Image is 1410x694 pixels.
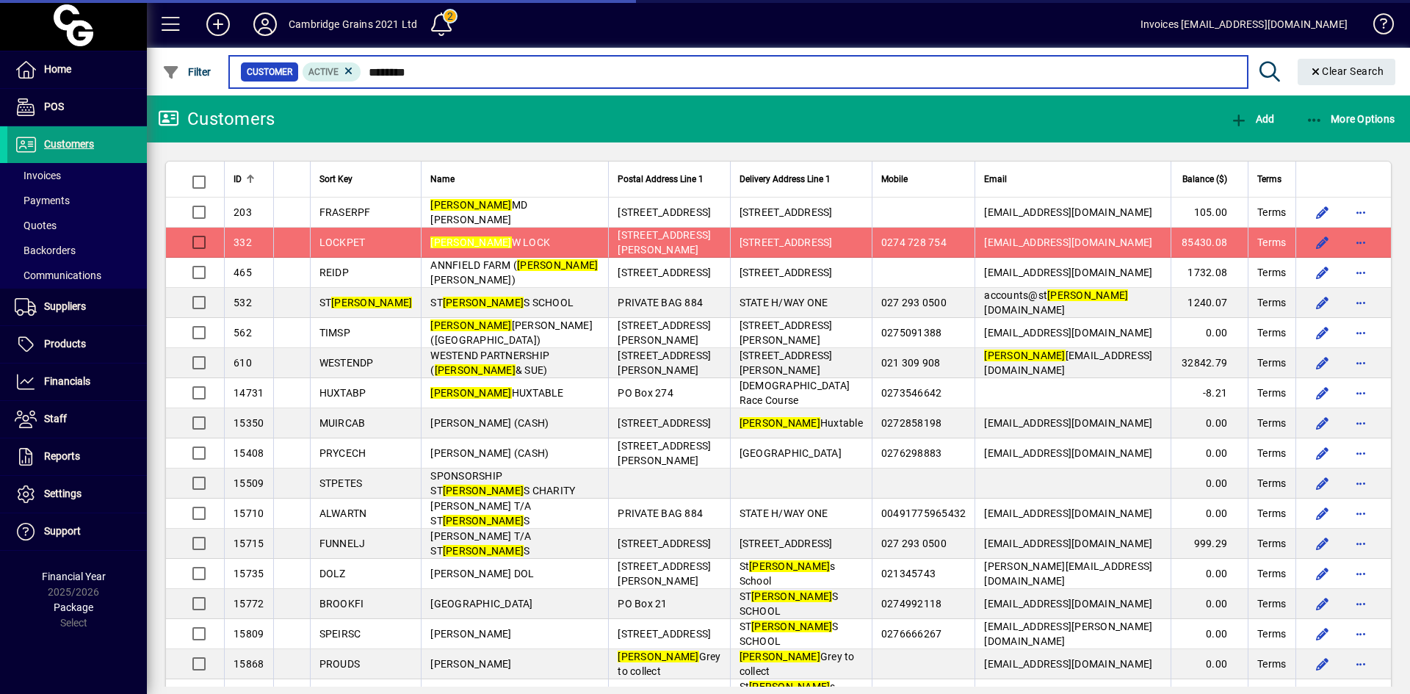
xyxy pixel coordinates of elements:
[15,270,101,281] span: Communications
[1311,441,1334,465] button: Edit
[319,447,366,459] span: PRYCECH
[234,171,264,187] div: ID
[319,387,366,399] span: HUXTABP
[443,485,524,496] em: [PERSON_NAME]
[1171,469,1248,499] td: 0.00
[234,538,264,549] span: 15715
[7,438,147,475] a: Reports
[430,171,599,187] div: Name
[618,171,704,187] span: Postal Address Line 1
[54,601,93,613] span: Package
[1349,291,1373,314] button: More options
[740,651,855,677] span: Grey to collect
[430,628,511,640] span: [PERSON_NAME]
[740,236,833,248] span: [STREET_ADDRESS]
[1171,438,1248,469] td: 0.00
[331,297,412,308] em: [PERSON_NAME]
[1226,106,1278,132] button: Add
[1171,348,1248,378] td: 32842.79
[1362,3,1392,51] a: Knowledge Base
[618,417,711,429] span: [STREET_ADDRESS]
[984,417,1152,429] span: [EMAIL_ADDRESS][DOMAIN_NAME]
[1349,471,1373,495] button: More options
[1349,502,1373,525] button: More options
[751,621,832,632] em: [PERSON_NAME]
[618,350,711,376] span: [STREET_ADDRESS][PERSON_NAME]
[1171,559,1248,589] td: 0.00
[1309,65,1384,77] span: Clear Search
[44,138,94,150] span: Customers
[751,590,832,602] em: [PERSON_NAME]
[319,236,366,248] span: LOCKPET
[1349,562,1373,585] button: More options
[881,598,942,610] span: 0274992118
[1257,235,1286,250] span: Terms
[443,515,524,527] em: [PERSON_NAME]
[1171,649,1248,679] td: 0.00
[618,507,703,519] span: PRIVATE BAG 884
[984,171,1162,187] div: Email
[234,628,264,640] span: 15809
[984,350,1065,361] em: [PERSON_NAME]
[1257,596,1286,611] span: Terms
[881,507,966,519] span: 00491775965432
[881,568,936,579] span: 021345743
[1171,499,1248,529] td: 0.00
[740,651,820,662] em: [PERSON_NAME]
[1311,471,1334,495] button: Edit
[740,447,842,459] span: [GEOGRAPHIC_DATA]
[430,470,575,496] span: SPONSORSHIP ST S CHARITY
[881,387,942,399] span: 0273546642
[234,507,264,519] span: 15710
[319,327,350,339] span: TIMSP
[430,658,511,670] span: [PERSON_NAME]
[1349,351,1373,375] button: More options
[618,206,711,218] span: [STREET_ADDRESS]
[1349,532,1373,555] button: More options
[234,477,264,489] span: 15509
[1180,171,1240,187] div: Balance ($)
[1311,562,1334,585] button: Edit
[430,259,598,286] span: ANNFIELD FARM ( [PERSON_NAME])
[881,297,947,308] span: 027 293 0500
[881,236,947,248] span: 0274 728 754
[984,538,1152,549] span: [EMAIL_ADDRESS][DOMAIN_NAME]
[319,206,371,218] span: FRASERPF
[7,238,147,263] a: Backorders
[881,357,941,369] span: 021 309 908
[234,568,264,579] span: 15735
[7,289,147,325] a: Suppliers
[1171,288,1248,318] td: 1240.07
[740,507,828,519] span: STATE H/WAY ONE
[319,658,361,670] span: PROUDS
[234,387,264,399] span: 14731
[740,350,833,376] span: [STREET_ADDRESS][PERSON_NAME]
[319,628,361,640] span: SPEIRSC
[159,59,215,85] button: Filter
[1230,113,1274,125] span: Add
[319,598,364,610] span: BROOKFI
[234,598,264,610] span: 15772
[1349,592,1373,615] button: More options
[430,417,549,429] span: [PERSON_NAME] (CASH)
[289,12,417,36] div: Cambridge Grains 2021 Ltd
[740,621,839,647] span: ST S SCHOOL
[430,319,593,346] span: [PERSON_NAME] ([GEOGRAPHIC_DATA])
[15,220,57,231] span: Quotes
[740,590,839,617] span: ST S SCHOOL
[44,525,81,537] span: Support
[430,598,532,610] span: [GEOGRAPHIC_DATA]
[984,267,1152,278] span: [EMAIL_ADDRESS][DOMAIN_NAME]
[1311,381,1334,405] button: Edit
[1140,12,1348,36] div: Invoices [EMAIL_ADDRESS][DOMAIN_NAME]
[44,338,86,350] span: Products
[247,65,292,79] span: Customer
[984,289,1128,316] span: accounts@st [DOMAIN_NAME]
[1311,622,1334,646] button: Edit
[1257,476,1286,491] span: Terms
[618,560,711,587] span: [STREET_ADDRESS][PERSON_NAME]
[430,447,549,459] span: [PERSON_NAME] (CASH)
[7,513,147,550] a: Support
[1257,626,1286,641] span: Terms
[435,364,516,376] em: [PERSON_NAME]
